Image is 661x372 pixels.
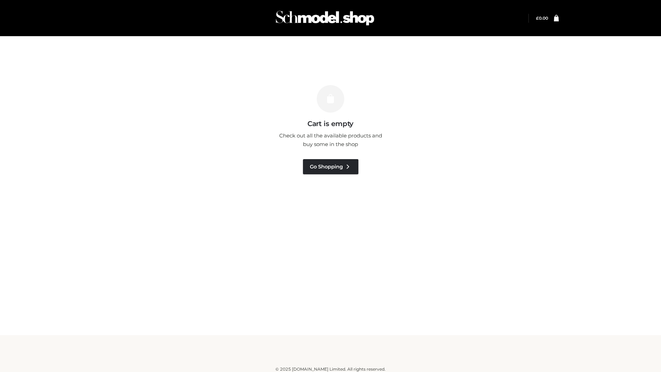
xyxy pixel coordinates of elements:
[118,120,543,128] h3: Cart is empty
[536,15,548,21] bdi: 0.00
[303,159,358,174] a: Go Shopping
[536,15,539,21] span: £
[536,15,548,21] a: £0.00
[275,131,386,149] p: Check out all the available products and buy some in the shop
[273,4,377,32] img: Schmodel Admin 964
